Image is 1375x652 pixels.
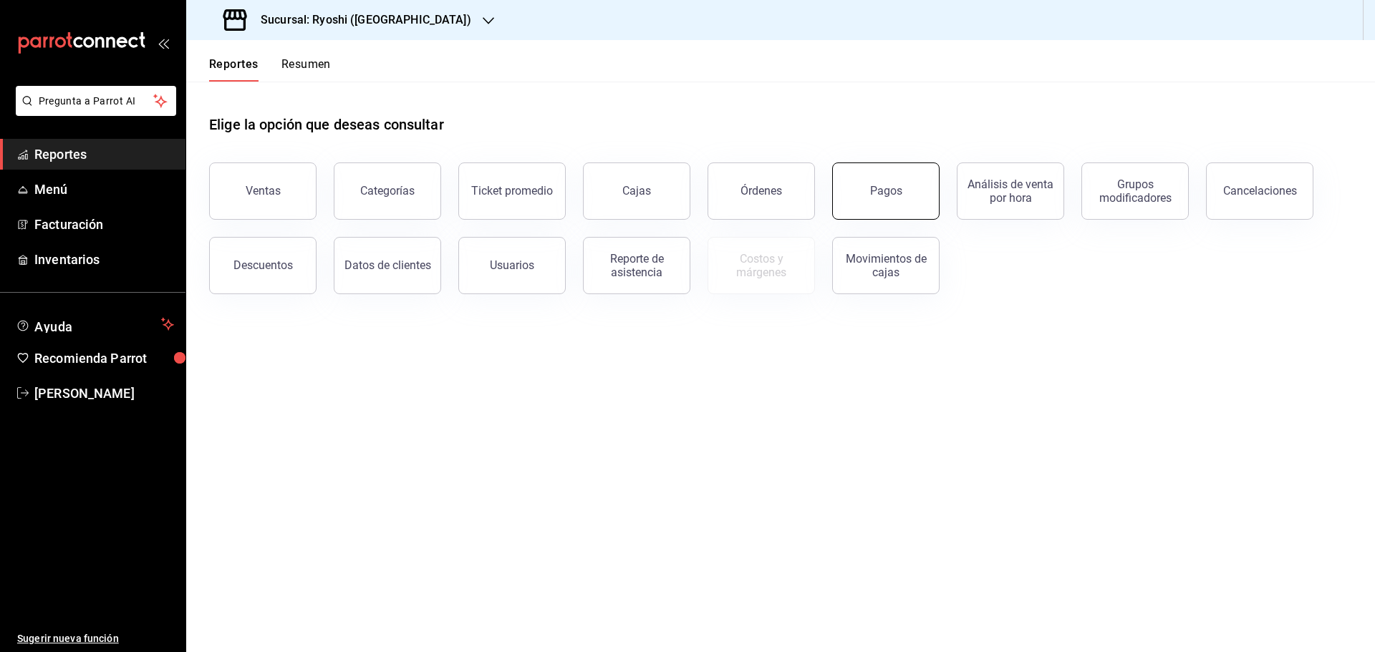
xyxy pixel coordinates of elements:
div: Datos de clientes [344,258,431,272]
button: Reportes [209,57,259,82]
span: Recomienda Parrot [34,349,174,368]
div: Cajas [622,184,651,198]
span: Pregunta a Parrot AI [39,94,154,109]
span: Facturación [34,215,174,234]
button: Usuarios [458,237,566,294]
button: Descuentos [209,237,317,294]
button: Contrata inventarios para ver este reporte [708,237,815,294]
button: Pagos [832,162,940,220]
button: Cancelaciones [1206,162,1313,220]
div: Ticket promedio [471,184,553,198]
div: Descuentos [233,258,293,272]
h1: Elige la opción que deseas consultar [209,114,444,135]
div: Ventas [246,184,281,198]
div: Costos y márgenes [717,252,806,279]
div: Categorías [360,184,415,198]
div: Movimientos de cajas [841,252,930,279]
button: Órdenes [708,162,815,220]
h3: Sucursal: Ryoshi ([GEOGRAPHIC_DATA]) [249,11,471,29]
span: Sugerir nueva función [17,631,174,646]
span: Reportes [34,145,174,164]
span: Ayuda [34,316,155,333]
div: Grupos modificadores [1091,177,1179,205]
button: Pregunta a Parrot AI [16,86,176,116]
button: Análisis de venta por hora [957,162,1064,220]
div: Cancelaciones [1223,184,1297,198]
button: open_drawer_menu [158,37,169,49]
button: Movimientos de cajas [832,237,940,294]
span: Inventarios [34,250,174,269]
button: Reporte de asistencia [583,237,690,294]
div: Análisis de venta por hora [966,177,1055,205]
button: Ventas [209,162,317,220]
div: navigation tabs [209,57,331,82]
span: Menú [34,180,174,199]
div: Pagos [870,184,902,198]
div: Reporte de asistencia [592,252,681,279]
button: Ticket promedio [458,162,566,220]
button: Datos de clientes [334,237,441,294]
span: [PERSON_NAME] [34,384,174,403]
button: Resumen [281,57,331,82]
div: Órdenes [740,184,782,198]
button: Grupos modificadores [1081,162,1189,220]
a: Pregunta a Parrot AI [10,104,176,119]
button: Categorías [334,162,441,220]
button: Cajas [583,162,690,220]
div: Usuarios [490,258,534,272]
